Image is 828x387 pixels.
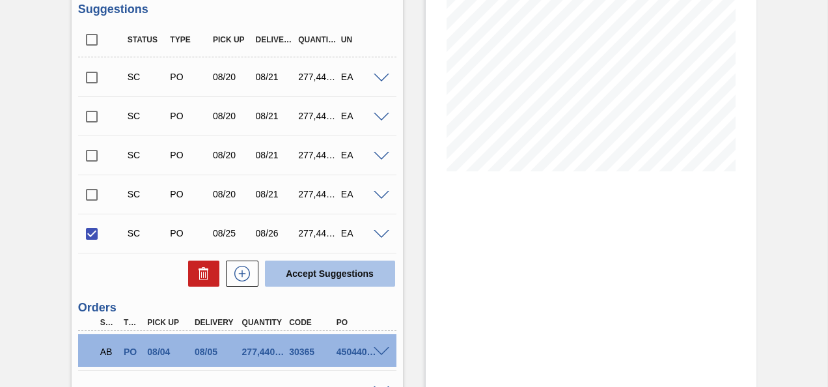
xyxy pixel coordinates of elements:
div: UN [338,35,383,44]
div: Awaiting Pick Up [97,337,119,366]
div: Delete Suggestions [182,261,219,287]
div: Quantity [239,318,290,327]
div: 08/26/2025 [253,228,298,238]
div: 08/20/2025 [210,72,255,82]
div: Step [97,318,119,327]
div: Purchase order [167,150,212,160]
div: 08/20/2025 [210,111,255,121]
div: 277,440.000 [295,189,340,199]
div: 08/05/2025 [191,347,242,357]
div: Purchase order [120,347,143,357]
div: Purchase order [167,111,212,121]
div: Purchase order [167,189,212,199]
div: Accept Suggestions [258,259,396,288]
button: Accept Suggestions [265,261,395,287]
div: Suggestion Created [124,228,170,238]
div: 277,440.000 [295,228,340,238]
div: 08/20/2025 [210,189,255,199]
div: 08/21/2025 [253,189,298,199]
div: Delivery [253,35,298,44]
h3: Suggestions [78,3,396,16]
div: 277,440.000 [295,111,340,121]
div: Type [167,35,212,44]
div: Type [120,318,143,327]
div: 277,440.000 [239,347,290,357]
div: EA [338,72,383,82]
div: Suggestion Created [124,189,170,199]
p: AB [100,347,116,357]
div: Status [124,35,170,44]
div: 277,440.000 [295,72,340,82]
div: Pick up [144,318,195,327]
div: 08/21/2025 [253,150,298,160]
div: 277,440.000 [295,150,340,160]
div: Quantity [295,35,340,44]
div: Pick up [210,35,255,44]
div: 08/20/2025 [210,150,255,160]
div: Purchase order [167,72,212,82]
div: EA [338,111,383,121]
div: EA [338,150,383,160]
h3: Orders [78,301,396,315]
div: PO [333,318,384,327]
div: Suggestion Created [124,111,170,121]
div: Code [286,318,337,327]
div: Suggestion Created [124,150,170,160]
div: 08/04/2025 [144,347,195,357]
div: 30365 [286,347,337,357]
div: Purchase order [167,228,212,238]
div: EA [338,228,383,238]
div: EA [338,189,383,199]
div: New suggestion [219,261,258,287]
div: 08/21/2025 [253,111,298,121]
div: 08/21/2025 [253,72,298,82]
div: 4504405785 [333,347,384,357]
div: Delivery [191,318,242,327]
div: 08/25/2025 [210,228,255,238]
div: Suggestion Created [124,72,170,82]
